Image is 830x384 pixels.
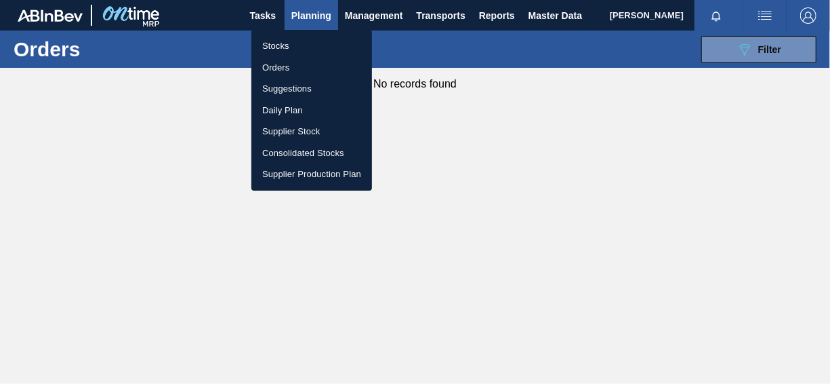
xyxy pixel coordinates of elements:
[251,78,372,100] a: Suggestions
[251,164,372,185] a: Supplier Production Plan
[251,142,372,164] a: Consolidated Stocks
[251,100,372,121] a: Daily Plan
[251,57,372,79] a: Orders
[251,121,372,142] a: Supplier Stock
[251,35,372,57] a: Stocks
